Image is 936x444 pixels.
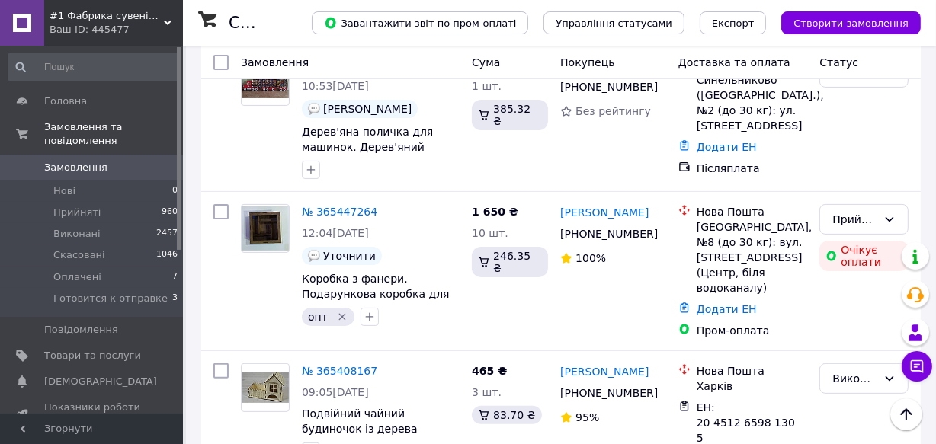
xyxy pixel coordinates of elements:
div: Пром-оплата [697,323,808,338]
span: 95% [575,411,599,423]
img: :speech_balloon: [308,250,320,262]
span: ЕН: 20 4512 6598 1305 [697,401,795,444]
span: Замовлення та повідомлення [44,120,183,148]
h1: Список замовлень [229,14,383,32]
div: Нова Пошта [697,363,808,379]
span: Скасовані [53,248,105,262]
span: Cума [472,56,500,69]
span: [PERSON_NAME] [323,103,412,115]
span: Прийняті [53,206,101,219]
button: Створити замовлення [781,11,921,34]
img: Фото товару [242,206,289,250]
img: Фото товару [242,65,289,98]
div: Ваш ID: 445477 [50,23,183,37]
div: Харків [697,379,808,394]
span: 100% [575,252,606,264]
a: [PERSON_NAME] [560,205,649,220]
div: 246.35 ₴ [472,247,548,277]
span: 1046 [156,248,178,262]
a: Створити замовлення [766,16,921,28]
span: 10:53[DATE] [302,80,369,92]
span: Повідомлення [44,323,118,337]
a: Коробка з фанери. Подарункова коробка для сухофруктів, горішків. [302,273,450,315]
button: Управління статусами [543,11,684,34]
div: 385.32 ₴ [472,100,548,130]
span: опт [308,311,328,323]
span: 465 ₴ [472,365,507,377]
span: 3 [172,292,178,305]
span: Статус [819,56,858,69]
span: [PHONE_NUMBER] [560,228,658,240]
a: Подвійний чайний будиночок із дерева [302,407,418,435]
span: Оплачені [53,270,101,284]
button: Наверх [890,398,922,430]
span: 1 650 ₴ [472,206,518,218]
div: 83.70 ₴ [472,406,541,424]
div: Післяплата [697,161,808,176]
span: Управління статусами [556,18,672,29]
span: Доставка та оплата [678,56,790,69]
div: [GEOGRAPHIC_DATA], №8 (до 30 кг): вул. [STREET_ADDRESS] (Центр, біля водоканалу) [697,219,808,295]
span: [PHONE_NUMBER] [560,387,658,399]
a: Додати ЕН [697,303,757,315]
a: Фото товару [241,57,290,106]
span: 7 [172,270,178,284]
span: Уточнити [323,250,376,262]
div: Виконано [832,370,877,387]
a: Фото товару [241,204,290,253]
span: [DEMOGRAPHIC_DATA] [44,375,157,388]
span: #1 Фабрика сувенірів та виробів із дерева Панда.UA [50,9,164,23]
span: 10 шт. [472,227,508,239]
a: Дерев'яна поличка для машинок. Дерев'яний гараж для машинок. [302,126,433,168]
span: Товари та послуги [44,349,141,363]
span: 0 [172,184,178,198]
span: Виконані [53,227,101,241]
span: 09:05[DATE] [302,386,369,398]
a: Додати ЕН [697,141,757,153]
span: Без рейтингу [575,105,651,117]
div: Прийнято [832,211,877,228]
button: Експорт [700,11,767,34]
span: 1 шт. [472,80,502,92]
img: Фото товару [242,372,289,404]
span: Показники роботи компанії [44,401,141,428]
div: Синельниково ([GEOGRAPHIC_DATA].), №2 (до 30 кг): ул. [STREET_ADDRESS] [697,72,808,133]
a: № 365408167 [302,365,377,377]
a: № 365447264 [302,206,377,218]
span: Завантажити звіт по пром-оплаті [324,16,516,30]
span: [PHONE_NUMBER] [560,81,658,93]
span: 960 [162,206,178,219]
span: 12:04[DATE] [302,227,369,239]
img: :speech_balloon: [308,103,320,115]
svg: Видалити мітку [336,311,348,323]
span: 3 шт. [472,386,502,398]
span: Головна [44,94,87,108]
span: Готовится к отправке [53,292,168,305]
a: Фото товару [241,363,290,412]
span: Експорт [712,18,755,29]
span: Створити замовлення [793,18,909,29]
button: Чат з покупцем [902,351,932,382]
span: Покупець [560,56,614,69]
div: Очікує оплати [819,241,909,271]
span: Замовлення [44,161,107,174]
span: Замовлення [241,56,309,69]
a: [PERSON_NAME] [560,364,649,379]
span: 2457 [156,227,178,241]
input: Пошук [8,53,179,81]
button: Завантажити звіт по пром-оплаті [312,11,528,34]
div: Нова Пошта [697,204,808,219]
span: Нові [53,184,75,198]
